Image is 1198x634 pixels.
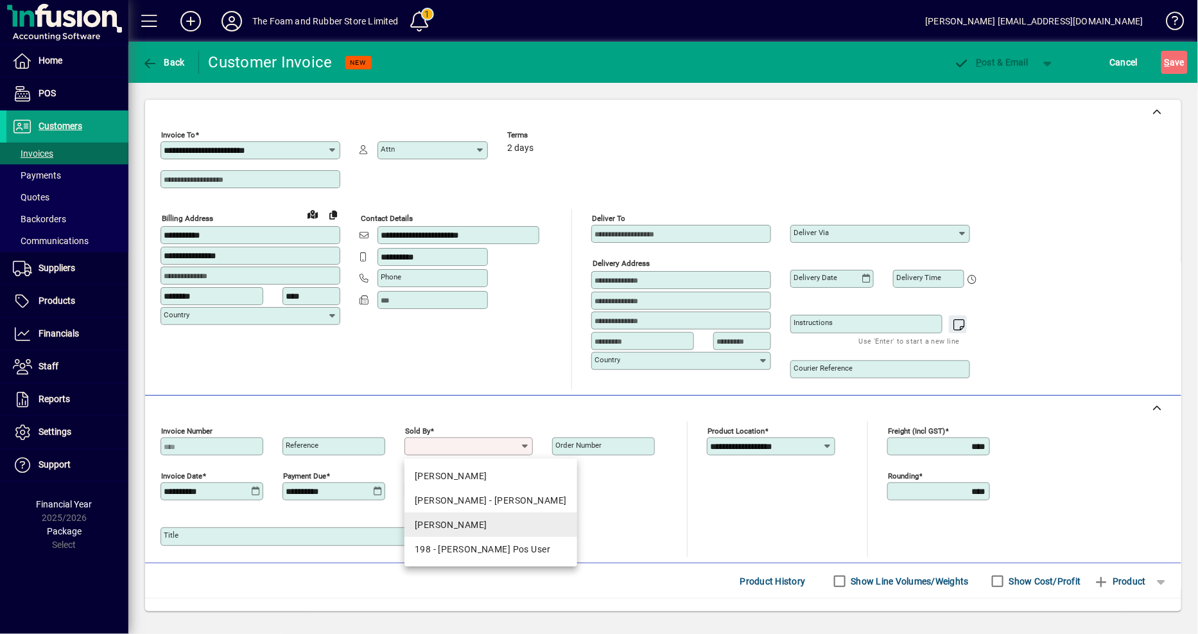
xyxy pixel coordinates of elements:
[351,58,367,67] span: NEW
[6,143,128,164] a: Invoices
[47,526,82,536] span: Package
[405,427,430,436] mat-label: Sold by
[128,51,199,74] app-page-header-button: Back
[13,192,49,202] span: Quotes
[404,464,577,488] mat-option: DAVE - Dave
[6,351,128,383] a: Staff
[139,51,188,74] button: Back
[170,10,211,33] button: Add
[6,45,128,77] a: Home
[164,310,189,319] mat-label: Country
[381,145,395,154] mat-label: Attn
[404,488,577,513] mat-option: EMMA - Emma Ormsby
[39,263,75,273] span: Suppliers
[6,252,128,285] a: Suppliers
[1165,57,1170,67] span: S
[6,416,128,448] a: Settings
[1161,51,1188,74] button: Save
[948,51,1035,74] button: Post & Email
[1110,52,1138,73] span: Cancel
[859,333,960,348] mat-hint: Use 'Enter' to start a new line
[39,394,70,404] span: Reports
[13,236,89,246] span: Communications
[6,164,128,186] a: Payments
[404,513,577,537] mat-option: SHANE - Shane
[323,204,343,225] button: Copy to Delivery address
[888,471,919,480] mat-label: Rounding
[39,361,58,371] span: Staff
[286,441,318,450] mat-label: Reference
[13,148,53,159] span: Invoices
[13,170,61,181] span: Payments
[404,537,577,561] mat-option: 198 - Shane Pos User
[161,427,213,436] mat-label: Invoice number
[252,11,399,31] div: The Foam and Rubber Store Limited
[415,518,567,532] div: [PERSON_NAME]
[37,499,92,509] span: Financial Year
[977,57,982,67] span: P
[954,57,1029,67] span: ost & Email
[39,88,56,98] span: POS
[735,570,811,593] button: Product History
[888,427,945,436] mat-label: Freight (incl GST)
[1007,575,1081,588] label: Show Cost/Profit
[1165,52,1185,73] span: ave
[1107,51,1142,74] button: Cancel
[6,285,128,317] a: Products
[794,273,837,282] mat-label: Delivery date
[740,571,806,592] span: Product History
[164,531,178,540] mat-label: Title
[794,228,829,237] mat-label: Deliver via
[283,471,326,480] mat-label: Payment due
[6,186,128,208] a: Quotes
[794,364,853,373] mat-label: Courier Reference
[6,449,128,481] a: Support
[39,295,75,306] span: Products
[555,441,602,450] mat-label: Order number
[39,55,62,66] span: Home
[507,143,534,154] span: 2 days
[39,121,82,131] span: Customers
[6,208,128,230] a: Backorders
[142,57,185,67] span: Back
[592,214,625,223] mat-label: Deliver To
[6,230,128,252] a: Communications
[926,11,1143,31] div: [PERSON_NAME] [EMAIL_ADDRESS][DOMAIN_NAME]
[6,383,128,416] a: Reports
[211,10,252,33] button: Profile
[302,204,323,224] a: View on map
[1156,3,1182,44] a: Knowledge Base
[1094,571,1146,592] span: Product
[13,214,66,224] span: Backorders
[415,470,567,483] div: [PERSON_NAME]
[161,130,195,139] mat-label: Invoice To
[209,52,333,73] div: Customer Invoice
[39,427,71,437] span: Settings
[1088,570,1152,593] button: Product
[39,459,71,470] span: Support
[595,355,620,364] mat-label: Country
[794,318,833,327] mat-label: Instructions
[507,131,584,139] span: Terms
[6,78,128,110] a: POS
[415,543,567,556] div: 198 - [PERSON_NAME] Pos User
[381,272,401,281] mat-label: Phone
[849,575,969,588] label: Show Line Volumes/Weights
[415,494,567,507] div: [PERSON_NAME] - [PERSON_NAME]
[708,427,765,436] mat-label: Product location
[896,273,941,282] mat-label: Delivery time
[6,318,128,350] a: Financials
[161,471,202,480] mat-label: Invoice date
[39,328,79,339] span: Financials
